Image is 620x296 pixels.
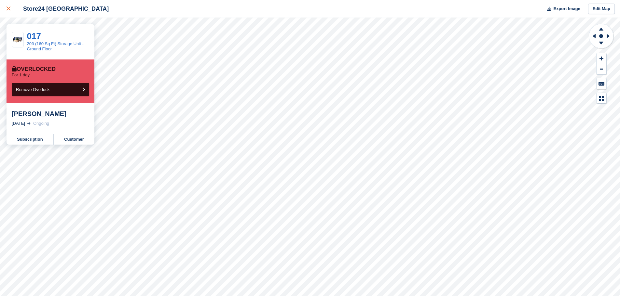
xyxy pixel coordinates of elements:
[12,66,56,72] div: Overlocked
[597,93,606,104] button: Map Legend
[553,6,580,12] span: Export Image
[12,110,89,118] div: [PERSON_NAME]
[12,120,25,127] div: [DATE]
[597,53,606,64] button: Zoom In
[597,64,606,75] button: Zoom Out
[16,87,49,92] span: Remove Overlock
[12,72,30,78] p: For 1 day
[33,120,49,127] div: Ongoing
[588,4,615,14] a: Edit Map
[543,4,580,14] button: Export Image
[12,35,23,44] img: 20-ft-container%20(16).jpg
[17,5,109,13] div: Store24 [GEOGRAPHIC_DATA]
[27,31,41,41] a: 017
[54,134,94,145] a: Customer
[7,134,54,145] a: Subscription
[27,122,31,125] img: arrow-right-light-icn-cde0832a797a2874e46488d9cf13f60e5c3a73dbe684e267c42b8395dfbc2abf.svg
[12,83,89,96] button: Remove Overlock
[27,41,84,51] a: 20ft (160 Sq Ft) Storage Unit - Ground Floor
[597,78,606,89] button: Keyboard Shortcuts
